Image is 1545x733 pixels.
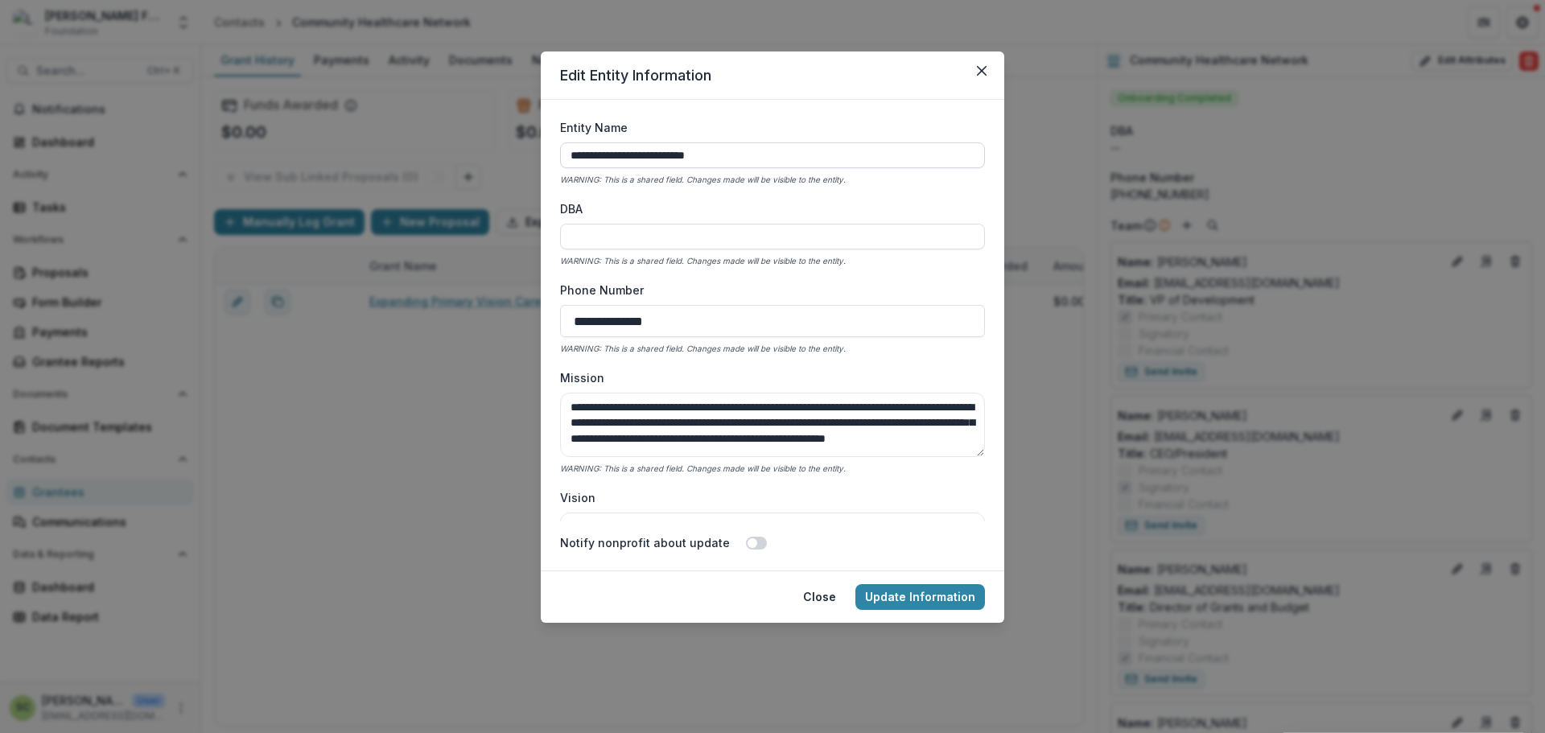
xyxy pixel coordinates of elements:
[560,175,846,184] i: WARNING: This is a shared field. Changes made will be visible to the entity.
[855,584,985,610] button: Update Information
[560,369,975,386] label: Mission
[541,51,1004,100] header: Edit Entity Information
[560,489,975,506] label: Vision
[560,256,846,266] i: WARNING: This is a shared field. Changes made will be visible to the entity.
[560,344,846,353] i: WARNING: This is a shared field. Changes made will be visible to the entity.
[560,200,975,217] label: DBA
[969,58,995,84] button: Close
[560,119,975,136] label: Entity Name
[560,463,846,473] i: WARNING: This is a shared field. Changes made will be visible to the entity.
[793,584,846,610] button: Close
[560,534,730,551] label: Notify nonprofit about update
[560,282,975,299] label: Phone Number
